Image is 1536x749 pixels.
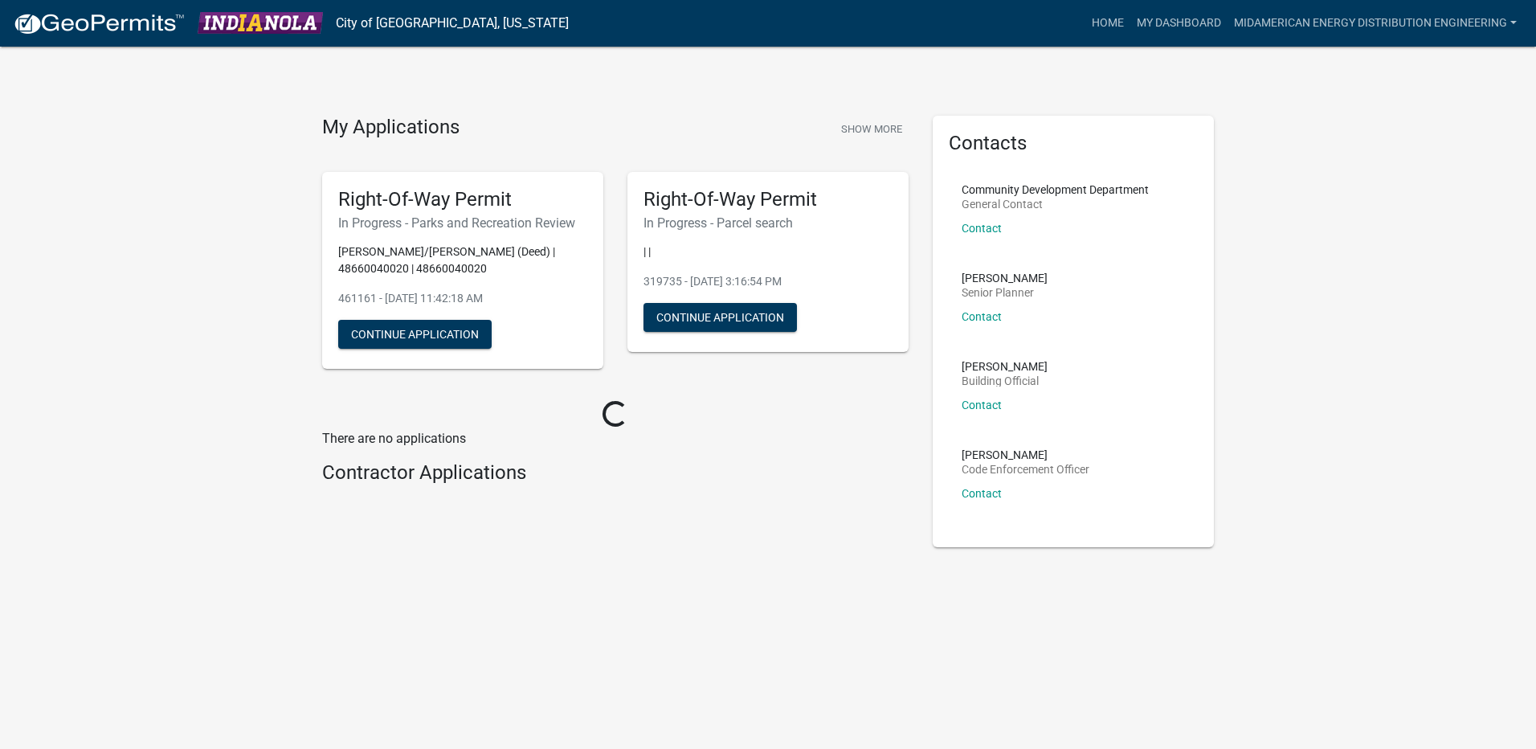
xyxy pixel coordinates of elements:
h4: My Applications [322,116,460,140]
p: There are no applications [322,429,909,448]
p: 461161 - [DATE] 11:42:18 AM [338,290,587,307]
a: My Dashboard [1130,8,1228,39]
p: | | [643,244,893,260]
a: Contact [962,222,1002,235]
p: 319735 - [DATE] 3:16:54 PM [643,273,893,290]
p: Community Development Department [962,184,1149,195]
h5: Right-Of-Way Permit [643,188,893,211]
a: City of [GEOGRAPHIC_DATA], [US_STATE] [336,10,569,37]
button: Show More [835,116,909,142]
p: [PERSON_NAME] [962,361,1048,372]
a: Contact [962,487,1002,500]
p: [PERSON_NAME] [962,272,1048,284]
p: [PERSON_NAME] [962,449,1089,460]
a: MidAmerican Energy Distribution Engineering [1228,8,1523,39]
img: City of Indianola, Iowa [198,12,323,34]
p: Senior Planner [962,287,1048,298]
h6: In Progress - Parks and Recreation Review [338,215,587,231]
a: Contact [962,310,1002,323]
button: Continue Application [643,303,797,332]
h5: Contacts [949,132,1198,155]
h4: Contractor Applications [322,461,909,485]
p: General Contact [962,199,1149,210]
p: Building Official [962,375,1048,387]
a: Home [1085,8,1130,39]
a: Contact [962,399,1002,411]
p: Code Enforcement Officer [962,464,1089,475]
wm-workflow-list-section: Contractor Applications [322,461,909,491]
h6: In Progress - Parcel search [643,215,893,231]
p: [PERSON_NAME]/[PERSON_NAME] (Deed) | 48660040020 | 48660040020 [338,244,587,277]
h5: Right-Of-Way Permit [338,188,587,211]
button: Continue Application [338,320,492,349]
